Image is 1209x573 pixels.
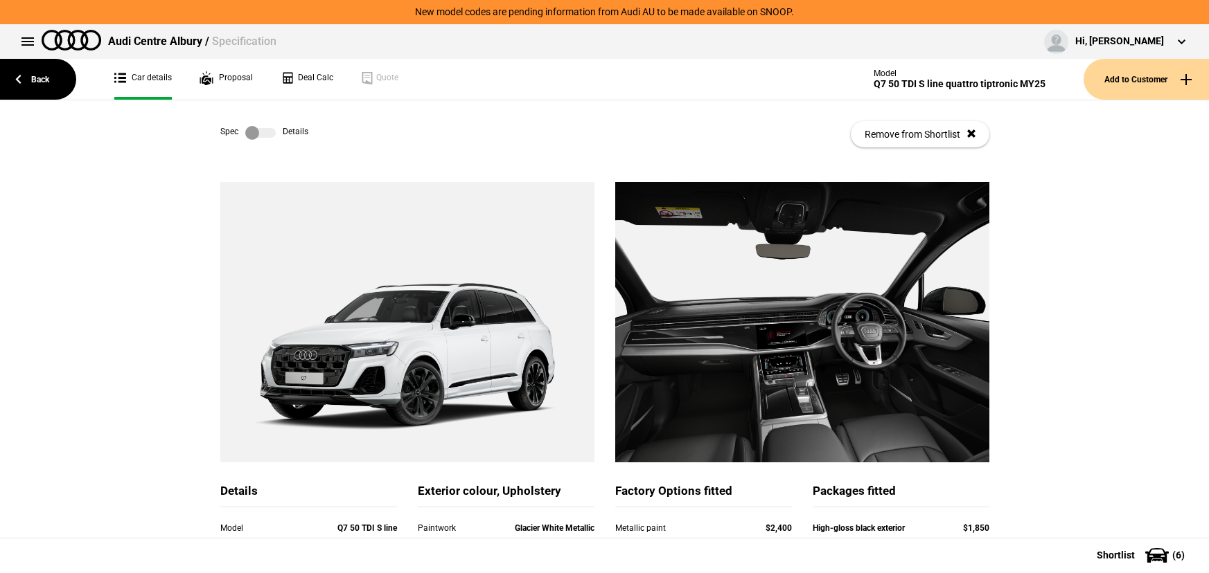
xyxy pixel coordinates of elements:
div: Model [874,69,1045,78]
button: Remove from Shortlist [851,121,989,147]
div: Audi Centre Albury / [108,34,276,49]
strong: Q7 50 TDI S line quattro tiptronic MY25 [337,523,397,561]
strong: High-gloss black exterior package [813,523,905,547]
div: Paintwork [418,521,488,535]
div: Spec Details [220,126,308,140]
div: Packages fitted [813,483,989,507]
div: Exterior colour, Upholstery [418,483,594,507]
button: Shortlist(6) [1076,538,1209,572]
button: Add to Customer [1084,59,1209,100]
a: Proposal [200,59,253,100]
div: Metallic paint [615,521,739,535]
a: Car details [114,59,172,100]
div: Q7 50 TDI S line quattro tiptronic MY25 [874,78,1045,90]
span: ( 6 ) [1172,550,1185,560]
a: Deal Calc [281,59,333,100]
strong: Glacier White Metallic [515,523,594,533]
div: Factory Options fitted [615,483,792,507]
span: Shortlist [1097,550,1135,560]
div: Hi, [PERSON_NAME] [1075,35,1164,48]
img: audi.png [42,30,101,51]
div: Model [220,521,326,535]
span: Specification [212,35,276,48]
strong: $2,400 [766,523,792,533]
strong: $1,850 [963,523,989,533]
div: Details [220,483,397,507]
